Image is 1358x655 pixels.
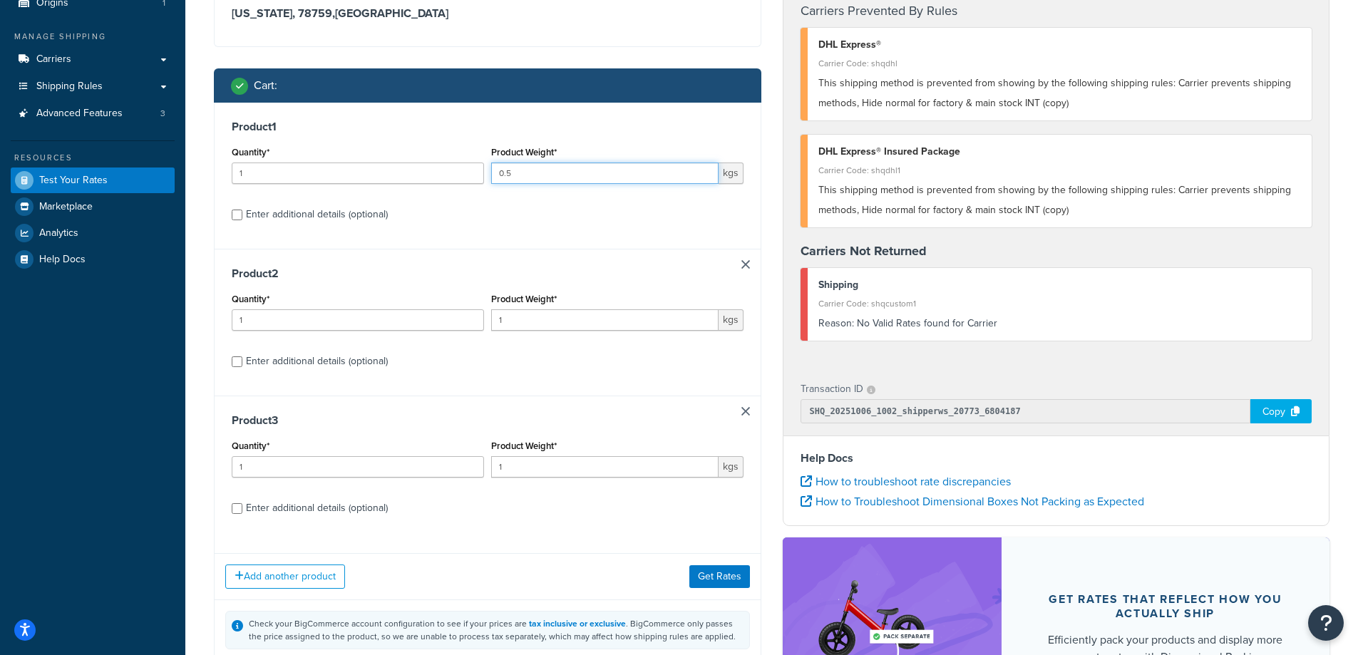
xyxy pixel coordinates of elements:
a: Advanced Features3 [11,100,175,127]
span: This shipping method is prevented from showing by the following shipping rules: Carrier prevents ... [818,76,1291,110]
div: Manage Shipping [11,31,175,43]
div: Resources [11,152,175,164]
label: Product Weight* [491,147,557,158]
h4: Help Docs [801,450,1312,467]
h3: Product 1 [232,120,744,134]
a: Remove Item [741,407,750,416]
input: 0 [232,309,484,331]
div: Shipping [818,275,1302,295]
input: 0.00 [491,309,719,331]
a: tax inclusive or exclusive [529,617,626,630]
span: kgs [719,163,744,184]
a: How to Troubleshoot Dimensional Boxes Not Packing as Expected [801,493,1144,510]
span: kgs [719,309,744,331]
input: 0 [232,163,484,184]
div: Enter additional details (optional) [246,351,388,371]
a: Test Your Rates [11,167,175,193]
label: Quantity* [232,440,269,451]
label: Product Weight* [491,294,557,304]
input: 0 [232,456,484,478]
span: Analytics [39,227,78,239]
h3: Product 3 [232,413,744,428]
label: Quantity* [232,294,269,304]
label: Product Weight* [491,440,557,451]
span: Help Docs [39,254,86,266]
h4: Carriers Prevented By Rules [801,1,1312,21]
div: Enter additional details (optional) [246,498,388,518]
div: Carrier Code: shqdhl1 [818,160,1302,180]
input: Enter additional details (optional) [232,503,242,514]
input: 0.00 [491,163,719,184]
a: Marketplace [11,194,175,220]
a: Analytics [11,220,175,246]
span: Test Your Rates [39,175,108,187]
input: Enter additional details (optional) [232,210,242,220]
span: Reason: [818,316,854,331]
span: Marketplace [39,201,93,213]
div: Check your BigCommerce account configuration to see if your prices are . BigCommerce only passes ... [249,617,744,643]
strong: Carriers Not Returned [801,242,927,260]
span: Carriers [36,53,71,66]
div: Carrier Code: shqcustom1 [818,294,1302,314]
h2: Cart : [254,79,277,92]
a: Remove Item [741,260,750,269]
a: Carriers [11,46,175,73]
p: Transaction ID [801,379,863,399]
span: Advanced Features [36,108,123,120]
button: Open Resource Center [1308,605,1344,641]
input: 0.00 [491,456,719,478]
li: Advanced Features [11,100,175,127]
div: DHL Express® Insured Package [818,142,1302,162]
div: Get rates that reflect how you actually ship [1036,592,1296,621]
button: Add another product [225,564,345,589]
div: DHL Express® [818,35,1302,55]
div: Carrier Code: shqdhl [818,53,1302,73]
a: Help Docs [11,247,175,272]
span: This shipping method is prevented from showing by the following shipping rules: Carrier prevents ... [818,182,1291,217]
a: How to troubleshoot rate discrepancies [801,473,1011,490]
label: Quantity* [232,147,269,158]
button: Get Rates [689,565,750,588]
div: Copy [1250,399,1312,423]
span: 3 [160,108,165,120]
a: Shipping Rules [11,73,175,100]
input: Enter additional details (optional) [232,356,242,367]
span: kgs [719,456,744,478]
h3: [US_STATE], 78759 , [GEOGRAPHIC_DATA] [232,6,744,21]
h3: Product 2 [232,267,744,281]
div: No Valid Rates found for Carrier [818,314,1302,334]
span: Shipping Rules [36,81,103,93]
div: Enter additional details (optional) [246,205,388,225]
